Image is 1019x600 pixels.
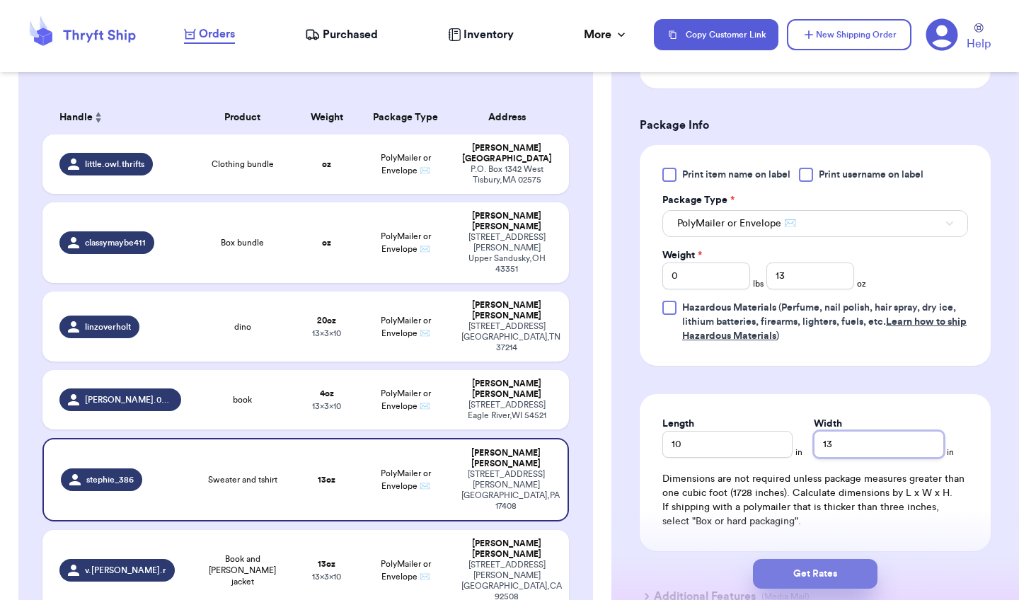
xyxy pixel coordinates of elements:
div: [PERSON_NAME] [PERSON_NAME] [461,379,552,400]
span: Inventory [464,26,514,43]
span: PolyMailer or Envelope ✉️ [381,316,431,337]
span: dino [234,321,251,333]
span: PolyMailer or Envelope ✉️ [381,469,431,490]
div: More [584,26,628,43]
strong: oz [322,238,331,247]
span: 13 x 3 x 10 [312,572,341,581]
button: Sort ascending [93,109,104,126]
label: Width [814,417,842,431]
div: Dimensions are not required unless package measures greater than one cubic foot (1728 inches). Ca... [662,472,968,529]
div: [PERSON_NAME] [PERSON_NAME] [461,300,552,321]
span: v.[PERSON_NAME].r [85,565,166,576]
div: [STREET_ADDRESS] Eagle River , WI 54521 [461,400,552,421]
th: Product [190,100,295,134]
div: [STREET_ADDRESS][PERSON_NAME] Upper Sandusky , OH 43351 [461,232,552,275]
button: Copy Customer Link [654,19,778,50]
span: little.owl.thrifts [85,158,144,170]
a: Orders [184,25,235,44]
a: Inventory [448,26,514,43]
div: [PERSON_NAME] [PERSON_NAME] [461,538,552,560]
span: PolyMailer or Envelope ✉️ [381,389,431,410]
span: (Perfume, nail polish, hair spray, dry ice, lithium batteries, firearms, lighters, fuels, etc. ) [682,303,967,341]
strong: oz [322,160,331,168]
label: Package Type [662,193,735,207]
span: Clothing bundle [212,158,274,170]
div: [STREET_ADDRESS][PERSON_NAME] [GEOGRAPHIC_DATA] , PA 17408 [461,469,551,512]
div: [STREET_ADDRESS] [GEOGRAPHIC_DATA] , TN 37214 [461,321,552,353]
span: Box bundle [221,237,264,248]
button: PolyMailer or Envelope ✉️ [662,210,968,237]
span: Print username on label [819,168,923,182]
span: classymaybe411 [85,237,146,248]
strong: 4 oz [320,389,334,398]
span: stephie_386 [86,474,134,485]
a: Help [967,23,991,52]
span: Purchased [323,26,378,43]
div: [PERSON_NAME] [PERSON_NAME] [461,211,552,232]
span: Handle [59,110,93,125]
span: Help [967,35,991,52]
button: New Shipping Order [787,19,911,50]
label: Length [662,417,694,431]
strong: 13 oz [318,475,335,484]
div: P.O. Box 1342 West Tisbury , MA 02575 [461,164,552,185]
span: in [795,446,802,458]
label: Weight [662,248,702,262]
span: Hazardous Materials [682,303,776,313]
th: Address [453,100,569,134]
strong: 13 oz [318,560,335,568]
span: 13 x 3 x 10 [312,329,341,337]
span: PolyMailer or Envelope ✉️ [677,217,796,231]
h3: Package Info [640,117,991,134]
span: PolyMailer or Envelope ✉️ [381,154,431,175]
span: PolyMailer or Envelope ✉️ [381,232,431,253]
div: [PERSON_NAME] [PERSON_NAME] [461,448,551,469]
span: 13 x 3 x 10 [312,402,341,410]
span: Print item name on label [682,168,790,182]
div: [PERSON_NAME] [GEOGRAPHIC_DATA] [461,143,552,164]
span: Orders [199,25,235,42]
span: Book and [PERSON_NAME] jacket [198,553,287,587]
th: Weight [295,100,358,134]
span: [PERSON_NAME].0327 [85,394,173,405]
span: PolyMailer or Envelope ✉️ [381,560,431,581]
th: Package Type [358,100,453,134]
span: Sweater and tshirt [208,474,277,485]
strong: 20 oz [317,316,336,325]
p: If shipping with a polymailer that is thicker than three inches, select "Box or hard packaging". [662,500,968,529]
button: Get Rates [753,559,877,589]
span: oz [857,278,866,289]
span: book [233,394,252,405]
span: in [947,446,954,458]
a: Purchased [305,26,378,43]
span: linzoverholt [85,321,131,333]
span: lbs [753,278,764,289]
